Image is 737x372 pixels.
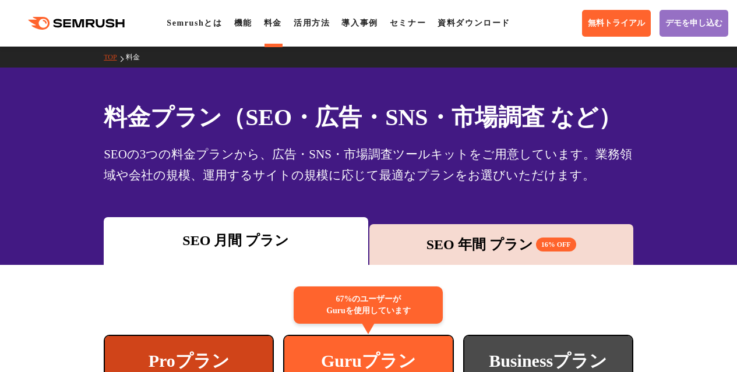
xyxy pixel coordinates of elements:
[582,10,651,37] a: 無料トライアル
[341,19,378,27] a: 導入事例
[665,18,722,29] span: デモを申し込む
[126,53,149,61] a: 料金
[104,100,633,134] h1: 料金プラン（SEO・広告・SNS・市場調査 など）
[234,19,252,27] a: 機能
[390,19,426,27] a: セミナー
[104,53,125,61] a: TOP
[294,286,443,324] div: 67%のユーザーが Guruを使用しています
[536,238,576,251] span: 16% OFF
[110,230,362,251] div: SEO 月間 プラン
[264,19,282,27] a: 料金
[438,19,510,27] a: 資料ダウンロード
[294,19,330,27] a: 活用方法
[167,19,222,27] a: Semrushとは
[660,10,728,37] a: デモを申し込む
[375,234,627,255] div: SEO 年間 プラン
[104,144,633,186] div: SEOの3つの料金プランから、広告・SNS・市場調査ツールキットをご用意しています。業務領域や会社の規模、運用するサイトの規模に応じて最適なプランをお選びいただけます。
[588,18,645,29] span: 無料トライアル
